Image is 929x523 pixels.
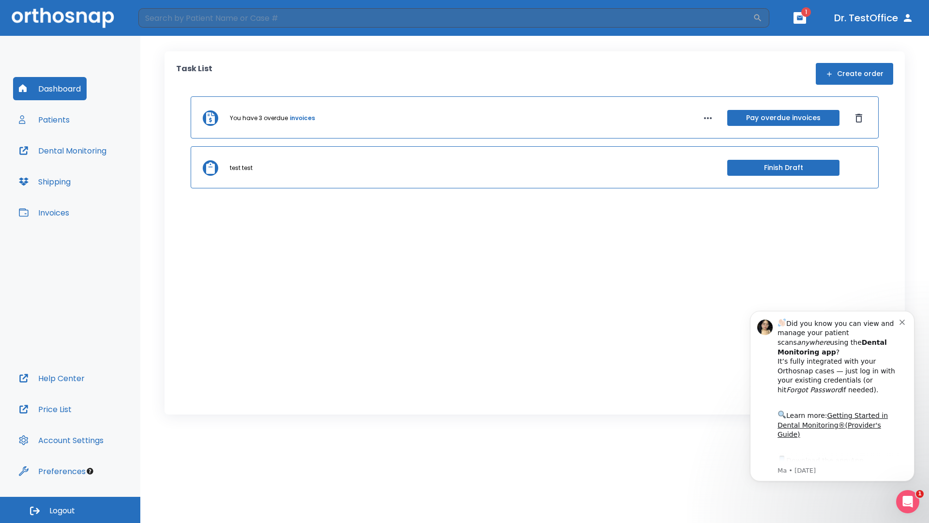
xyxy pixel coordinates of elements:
[13,108,75,131] button: Patients
[49,506,75,516] span: Logout
[230,164,253,172] p: test test
[13,429,109,452] button: Account Settings
[727,110,839,126] button: Pay overdue invoices
[13,201,75,224] button: Invoices
[86,467,94,476] div: Tooltip anchor
[830,9,917,27] button: Dr. TestOffice
[164,21,172,29] button: Dismiss notification
[13,139,112,162] button: Dental Monitoring
[176,63,212,85] p: Task List
[816,63,893,85] button: Create order
[13,170,76,193] button: Shipping
[13,398,77,421] button: Price List
[290,114,315,123] a: invoices
[13,367,90,390] button: Help Center
[42,160,128,178] a: App Store
[727,160,839,176] button: Finish Draft
[801,7,811,17] span: 1
[13,77,87,100] button: Dashboard
[42,158,164,207] div: Download the app: | ​ Let us know if you need help getting started!
[735,296,929,497] iframe: Intercom notifications message
[13,460,91,483] button: Preferences
[42,170,164,179] p: Message from Ma, sent 4w ago
[138,8,753,28] input: Search by Patient Name or Case #
[230,114,288,123] p: You have 3 overdue
[851,110,867,126] button: Dismiss
[896,490,919,513] iframe: Intercom live chat
[916,490,924,498] span: 1
[12,8,114,28] img: Orthosnap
